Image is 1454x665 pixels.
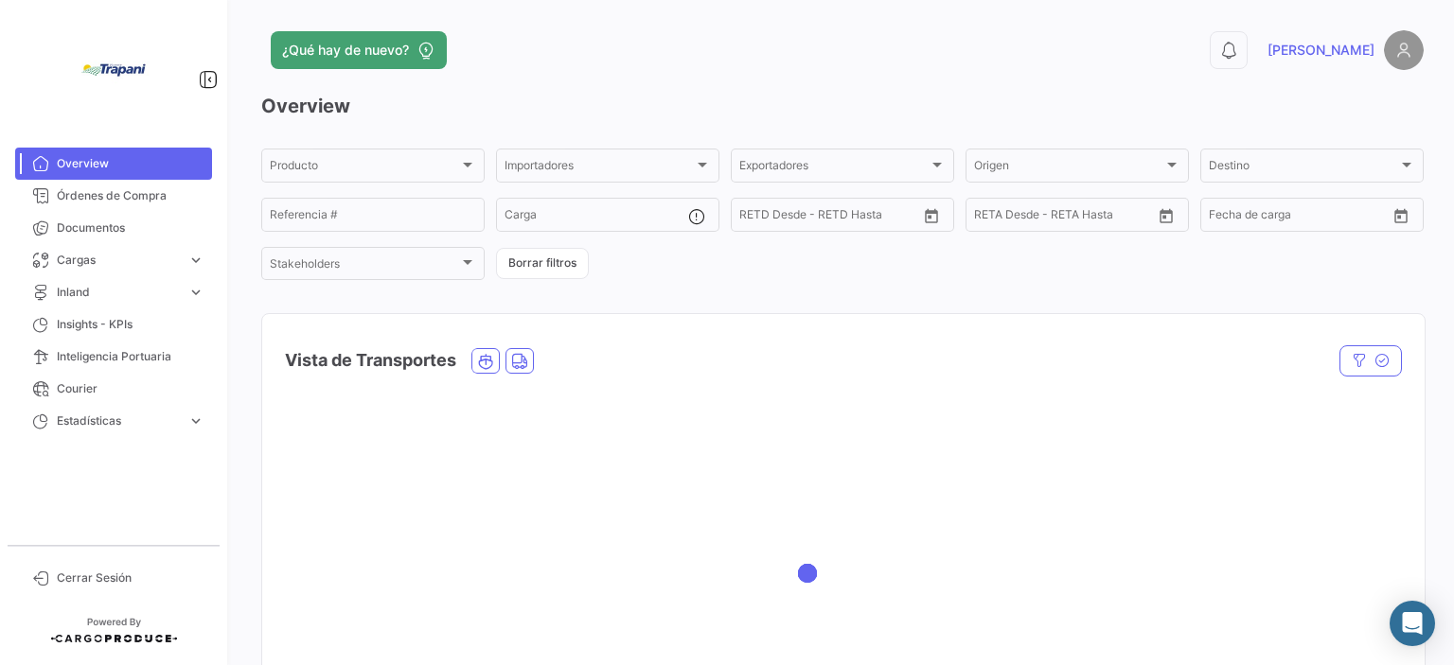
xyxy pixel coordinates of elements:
span: expand_more [187,284,204,301]
span: Documentos [57,219,204,236]
img: bd005829-9598-4431-b544-4b06bbcd40b2.jpg [66,23,161,117]
span: Órdenes de Compra [57,187,204,204]
a: Órdenes de Compra [15,180,212,212]
span: expand_more [187,412,204,429]
input: Hasta [1021,211,1107,224]
input: Desde [1209,211,1243,224]
span: Exportadores [739,162,929,175]
button: ¿Qué hay de nuevo? [271,31,447,69]
span: Inland [57,284,180,301]
input: Desde [974,211,1008,224]
a: Insights - KPIs [15,308,212,341]
span: Insights - KPIs [57,316,204,333]
a: Documentos [15,212,212,244]
span: Stakeholders [270,260,459,273]
a: Courier [15,373,212,405]
button: Open calendar [1387,201,1415,230]
span: Producto [270,162,459,175]
span: Cargas [57,252,180,269]
img: placeholder-user.png [1384,30,1424,70]
span: Estadísticas [57,412,180,429]
span: Courier [57,380,204,397]
h4: Vista de Transportes [285,347,456,374]
input: Hasta [1256,211,1341,224]
button: Open calendar [1152,201,1180,230]
button: Land [506,349,533,373]
div: Abrir Intercom Messenger [1390,601,1435,646]
span: Cerrar Sesión [57,569,204,586]
span: [PERSON_NAME] [1268,41,1374,60]
button: Open calendar [917,201,946,230]
h3: Overview [261,93,1424,119]
input: Desde [739,211,773,224]
span: expand_more [187,252,204,269]
input: Hasta [787,211,872,224]
span: Inteligencia Portuaria [57,348,204,365]
span: Overview [57,155,204,172]
a: Inteligencia Portuaria [15,341,212,373]
a: Overview [15,148,212,180]
span: Destino [1209,162,1398,175]
span: ¿Qué hay de nuevo? [282,41,409,60]
span: Origen [974,162,1163,175]
button: Ocean [472,349,499,373]
span: Importadores [505,162,694,175]
button: Borrar filtros [496,248,589,279]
